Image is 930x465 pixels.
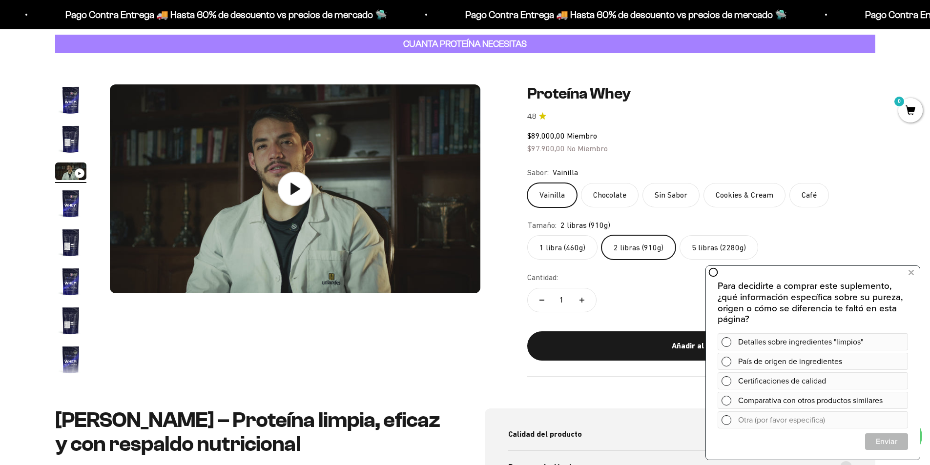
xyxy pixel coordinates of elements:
summary: Calidad del producto [508,418,852,450]
h2: [PERSON_NAME] – Proteína limpia, eficaz y con respaldo nutricional [55,408,446,456]
span: Miembro [567,131,597,140]
img: Proteína Whey [55,123,86,155]
button: Ir al artículo 1 [55,84,86,119]
img: Proteína Whey [55,188,86,219]
img: Proteína Whey [55,344,86,375]
span: $89.000,00 [527,131,565,140]
button: Ir al artículo 5 [55,227,86,261]
img: Proteína Whey [55,84,86,116]
button: Ir al artículo 8 [55,344,86,378]
legend: Sabor: [527,166,549,179]
span: 4.8 [527,111,536,122]
button: Ir al artículo 7 [55,305,86,339]
button: Ir al artículo 6 [55,266,86,300]
button: Añadir al carrito [527,331,875,361]
span: Calidad del producto [508,428,582,441]
img: Proteína Whey [55,227,86,258]
a: 0 [898,106,923,117]
h1: Proteína Whey [527,84,875,103]
button: Ir al artículo 3 [55,162,86,183]
button: Reducir cantidad [528,288,556,312]
button: Aumentar cantidad [568,288,596,312]
span: Vainilla [553,166,578,179]
legend: Tamaño: [527,219,557,232]
mark: 0 [893,96,905,107]
a: 4.84.8 de 5.0 estrellas [527,111,875,122]
button: Ir al artículo 2 [55,123,86,158]
label: Cantidad: [527,271,558,284]
span: No Miembro [567,144,608,153]
strong: CUANTA PROTEÍNA NECESITAS [403,39,527,49]
button: Ir al artículo 4 [55,188,86,222]
iframe: zigpoll-iframe [706,265,920,460]
p: Pago Contra Entrega 🚚 Hasta 60% de descuento vs precios de mercado 🛸 [62,7,384,22]
span: $97.900,00 [527,144,565,153]
img: Proteína Whey [55,305,86,336]
div: Añadir al carrito [547,340,856,352]
span: 2 libras (910g) [560,219,610,232]
img: Proteína Whey [55,266,86,297]
p: Pago Contra Entrega 🚚 Hasta 60% de descuento vs precios de mercado 🛸 [462,7,784,22]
